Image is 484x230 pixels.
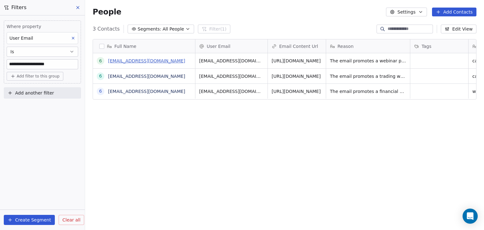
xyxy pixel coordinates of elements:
a: [EMAIL_ADDRESS][DOMAIN_NAME] [108,58,185,63]
div: grid [93,53,195,227]
span: Email Content Url [279,43,318,49]
a: [URL][DOMAIN_NAME] [272,58,321,63]
button: Edit View [441,25,476,33]
span: Reason [337,43,354,49]
button: Add Contacts [432,8,476,16]
span: People [93,7,121,17]
div: Email Content Url [268,39,326,53]
button: Settings [386,8,427,16]
div: Reason [326,39,410,53]
div: User Email [195,39,268,53]
span: Full Name [114,43,136,49]
span: Segments: [138,26,161,32]
span: The email promotes a financial product with unrealistic promises of high returns, a hallmark of i... [330,88,406,95]
div: 6 [99,58,102,64]
div: Full Name [93,39,195,53]
div: 6 [99,73,102,79]
div: Tags [410,39,468,53]
span: 3 Contacts [93,25,120,33]
a: [URL][DOMAIN_NAME] [272,74,321,79]
span: [EMAIL_ADDRESS][DOMAIN_NAME] [199,58,264,64]
span: [EMAIL_ADDRESS][DOMAIN_NAME] [199,88,264,95]
span: The email promotes a webinar promising unrealistic financial gains through trading, a common tact... [330,58,406,64]
span: [EMAIL_ADDRESS][DOMAIN_NAME] [199,73,264,79]
a: [URL][DOMAIN_NAME] [272,89,321,94]
a: [EMAIL_ADDRESS][DOMAIN_NAME] [108,74,185,79]
span: All People [163,26,184,32]
a: [EMAIL_ADDRESS][DOMAIN_NAME] [108,89,185,94]
div: Open Intercom Messenger [463,209,478,224]
span: Tags [422,43,431,49]
div: 6 [99,88,102,95]
span: The email promotes a trading webinar with exaggerated claims of high returns, which is a common t... [330,73,406,79]
span: User Email [207,43,230,49]
button: Filter(1) [198,25,230,33]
